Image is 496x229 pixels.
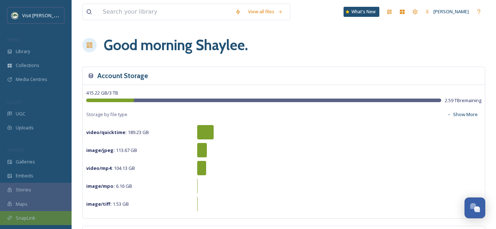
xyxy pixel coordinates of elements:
[86,165,135,171] span: 104.13 GB
[16,158,35,165] span: Galleries
[16,110,25,117] span: UGC
[422,5,472,19] a: [PERSON_NAME]
[7,147,24,153] span: WIDGETS
[86,201,112,207] strong: image/tiff :
[86,201,129,207] span: 1.53 GB
[465,197,485,218] button: Open Chat
[16,124,34,131] span: Uploads
[16,62,39,69] span: Collections
[86,129,149,135] span: 189.23 GB
[16,48,30,55] span: Library
[86,165,113,171] strong: video/mp4 :
[86,90,118,96] span: 415.22 GB / 3 TB
[86,147,115,153] strong: image/jpeg :
[344,7,379,17] a: What's New
[16,76,47,83] span: Media Centres
[104,34,248,56] h1: Good morning Shaylee .
[11,12,19,19] img: Unknown.png
[7,37,20,42] span: MEDIA
[99,4,232,20] input: Search your library
[16,172,33,179] span: Embeds
[445,97,481,104] span: 2.59 TB remaining
[86,147,137,153] span: 113.67 GB
[16,215,35,221] span: SnapLink
[7,99,23,105] span: COLLECT
[86,129,127,135] strong: video/quicktime :
[22,12,68,19] span: Visit [PERSON_NAME]
[16,201,28,207] span: Maps
[443,108,481,121] button: Show More
[86,111,127,118] span: Storage by file type
[16,186,31,193] span: Stories
[86,183,115,189] strong: image/mpo :
[433,8,469,15] span: [PERSON_NAME]
[97,71,148,81] h3: Account Storage
[244,5,286,19] a: View all files
[86,183,132,189] span: 6.16 GB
